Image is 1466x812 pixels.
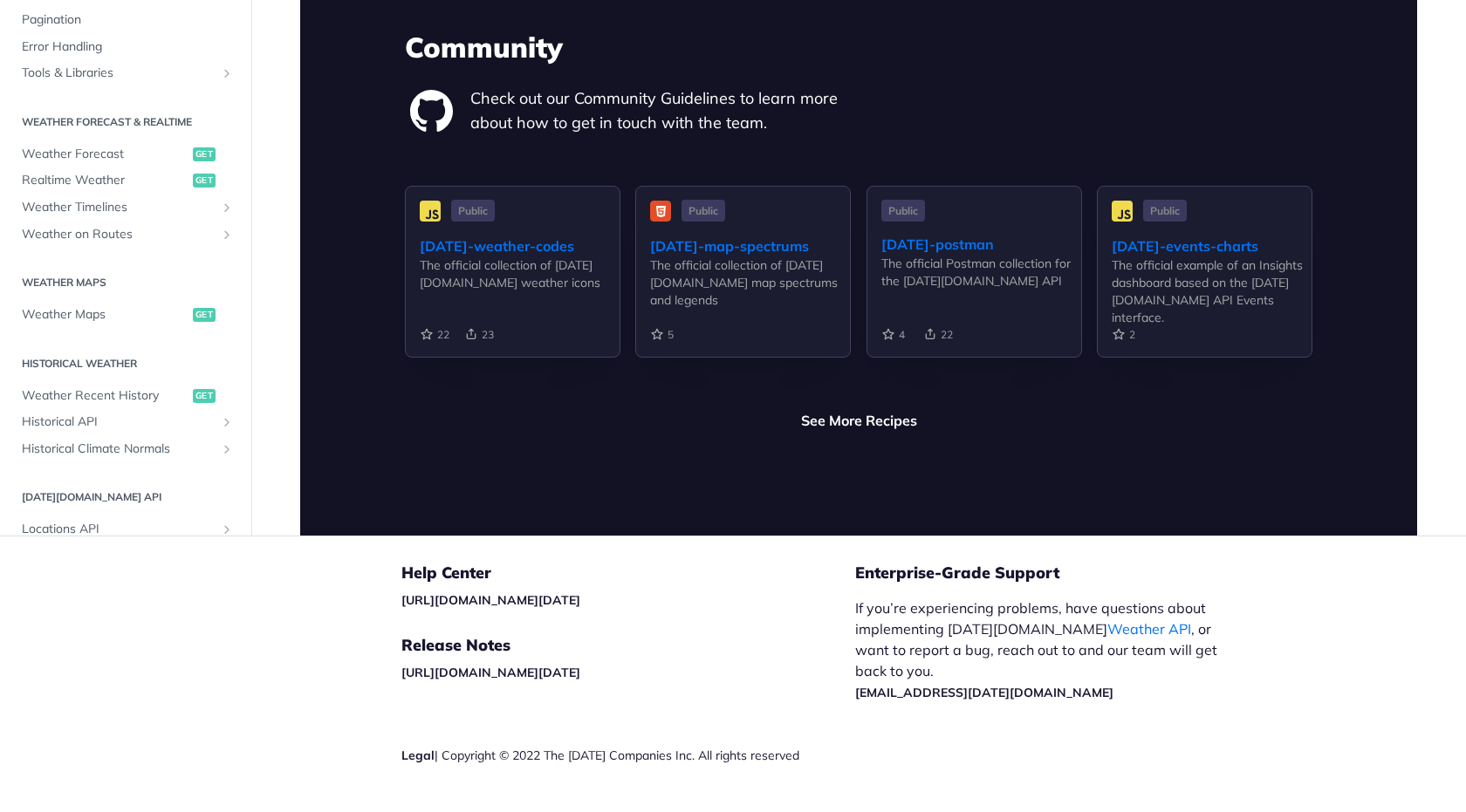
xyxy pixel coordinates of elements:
[855,563,1264,583] h5: Enterprise-Grade Support
[220,227,234,241] button: Show subpages for Weather on Routes
[22,11,234,29] span: Pagination
[401,747,435,763] a: Legal
[1112,235,1312,256] div: [DATE]-events-charts
[401,635,855,656] h5: Release Notes
[13,7,238,33] a: Pagination
[650,235,850,256] div: [DATE]-map-spectrums
[470,86,859,135] p: Check out our Community Guidelines to learn more about how to get in touch with the team.
[1097,186,1312,386] a: Public [DATE]-events-charts The official example of an Insights dashboard based on the [DATE][DOM...
[220,201,234,215] button: Show subpages for Weather Timelines
[881,255,1081,290] div: The official Postman collection for the [DATE][DOMAIN_NAME] API
[1143,200,1187,222] span: Public
[401,747,855,764] div: | Copyright © 2022 The [DATE] Companies Inc. All rights reserved
[193,388,216,402] span: get
[1107,620,1191,638] a: Weather API
[650,256,850,309] div: The official collection of [DATE][DOMAIN_NAME] map spectrums and legends
[405,186,620,386] a: Public [DATE]-weather-codes The official collection of [DATE][DOMAIN_NAME] weather icons
[22,38,234,56] span: Error Handling
[13,355,238,371] h2: Historical Weather
[193,308,216,322] span: get
[193,174,216,188] span: get
[13,34,238,60] a: Error Handling
[801,410,917,431] a: See More Recipes
[420,256,620,291] div: The official collection of [DATE][DOMAIN_NAME] weather icons
[13,382,238,408] a: Weather Recent Historyget
[22,172,188,189] span: Realtime Weather
[13,141,238,167] a: Weather Forecastget
[22,413,216,431] span: Historical API
[401,563,855,583] h5: Help Center
[22,521,216,538] span: Locations API
[13,436,238,462] a: Historical Climate NormalsShow subpages for Historical Climate Normals
[13,409,238,435] a: Historical APIShow subpages for Historical API
[13,221,238,247] a: Weather on RoutesShow subpages for Weather on Routes
[13,516,238,542] a: Locations APIShow subpages for Locations API
[13,489,238,505] h2: [DATE][DOMAIN_NAME] API
[855,685,1113,700] a: [EMAIL_ADDRESS][DATE][DOMAIN_NAME]
[635,186,851,386] a: Public [DATE]-map-spectrums The official collection of [DATE][DOMAIN_NAME] map spectrums and legends
[22,65,216,82] span: Tools & Libraries
[22,225,216,242] span: Weather on Routes
[881,234,1081,255] div: [DATE]-postman
[193,147,216,161] span: get
[682,200,725,222] span: Public
[855,597,1236,702] p: If you’re experiencing problems, have questions about implementing [DATE][DOMAIN_NAME] , or want ...
[13,60,238,86] a: Tools & LibrariesShow subpages for Tools & Libraries
[220,522,234,536] button: Show subpages for Locations API
[13,302,238,328] a: Weather Mapsget
[451,200,495,222] span: Public
[220,442,234,456] button: Show subpages for Historical Climate Normals
[1112,256,1312,326] div: The official example of an Insights dashboard based on the [DATE][DOMAIN_NAME] API Events interface.
[13,275,238,290] h2: Weather Maps
[867,186,1082,386] a: Public [DATE]-postman The official Postman collection for the [DATE][DOMAIN_NAME] API
[13,194,238,221] a: Weather TimelinesShow subpages for Weather Timelines
[420,235,620,256] div: [DATE]-weather-codes
[22,306,188,324] span: Weather Maps
[13,167,238,194] a: Realtime Weatherget
[22,386,188,404] span: Weather Recent History
[22,146,188,163] span: Weather Forecast
[22,440,216,458] span: Historical Climate Normals
[881,200,925,222] span: Public
[401,592,580,608] a: [URL][DOMAIN_NAME][DATE]
[220,415,234,429] button: Show subpages for Historical API
[401,665,580,680] a: [URL][DOMAIN_NAME][DATE]
[405,28,1312,66] h3: Community
[13,114,238,130] h2: Weather Forecast & realtime
[220,66,234,80] button: Show subpages for Tools & Libraries
[22,199,216,216] span: Weather Timelines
